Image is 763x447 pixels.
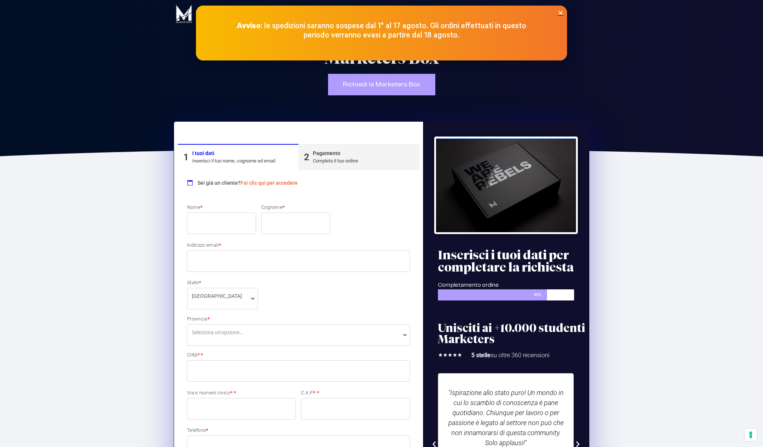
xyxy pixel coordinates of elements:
button: Le tue preferenze relative al consenso per le tecnologie di tracciamento [744,428,757,441]
span: Completamento ordine [438,283,499,288]
i: ★ [457,351,462,359]
span: Seleziona un'opzione… [192,329,243,336]
div: 5/5 [438,351,462,359]
span: Richiedi la Marketers Box [343,81,420,88]
div: Sei già un cliente? [187,174,410,189]
h2: Inserisci i tuoi dati per completare la richiesta [438,249,585,273]
a: Fai clic qui per accedere [240,180,298,186]
h2: Unisciti ai +10.000 studenti Marketers [438,323,585,345]
label: Telefono [187,428,410,433]
i: ★ [448,351,452,359]
div: Pagamento [313,149,358,157]
a: 1I tuoi datiInserisci il tuo nome, cognome ed email [178,144,298,170]
i: ★ [438,351,443,359]
span: Italia [192,292,253,300]
label: Provincia [187,316,410,321]
label: C.A.P. [301,390,410,395]
div: 1 [183,150,189,164]
abbr: obbligatorio [282,204,285,210]
a: Richiedi la Marketers Box [328,74,435,95]
abbr: obbligatorio [200,204,203,210]
i: ★ [443,351,448,359]
span: 80% [534,289,547,300]
label: Cognome [261,205,330,210]
label: Stato [187,280,258,285]
abbr: obbligatorio [206,427,208,433]
span: Provincia [187,324,410,346]
label: Nome [187,205,256,210]
div: Completa il tuo ordine [313,157,358,165]
a: 2PagamentoCompleta il tuo ordine [298,144,419,170]
label: Via e numero civico [187,390,296,395]
p: : le spedizioni saranno sospese dal 1° al 17 agosto. Gli ordini effettuati in questo periodo verr... [233,22,530,40]
div: 2 [304,150,309,164]
abbr: obbligatorio [313,390,315,395]
label: Città [187,352,410,357]
i: ★ [452,351,457,359]
span: Stato [187,288,258,309]
h2: Marketers Box [248,50,515,66]
iframe: Customerly Messenger Launcher [6,418,28,440]
div: Inserisci il tuo nome, cognome ed email [192,157,275,165]
abbr: obbligatorio [197,352,200,358]
div: I tuoi dati [192,149,275,157]
abbr: obbligatorio [230,390,233,395]
a: Close [558,10,563,16]
label: Indirizzo email [187,243,410,247]
strong: Avviso [237,22,261,30]
abbr: obbligatorio [219,242,221,248]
